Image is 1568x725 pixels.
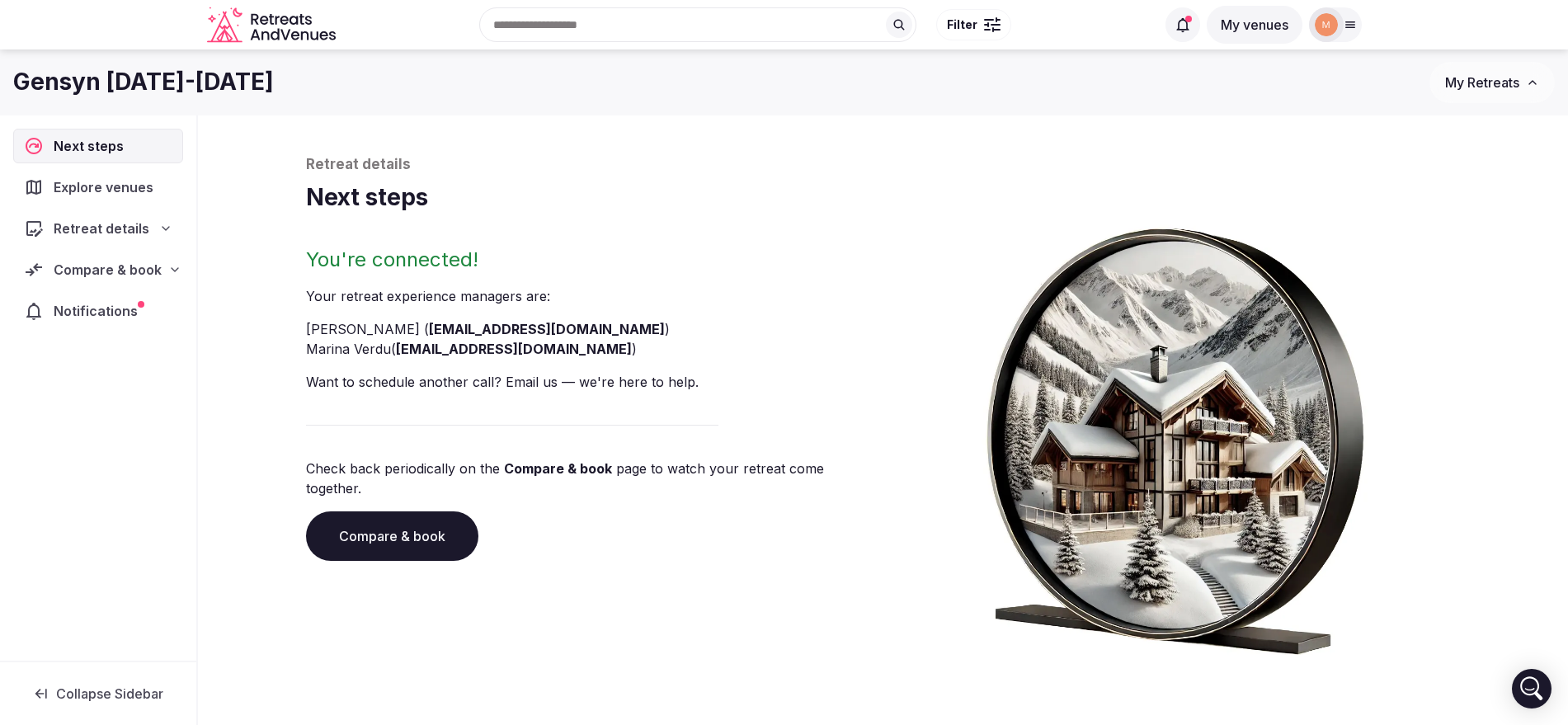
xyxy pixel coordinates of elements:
[1445,74,1519,91] span: My Retreats
[956,214,1395,655] img: Winter chalet retreat in picture frame
[306,459,877,498] p: Check back periodically on the page to watch your retreat come together.
[504,460,612,477] a: Compare & book
[1512,669,1552,709] div: Open Intercom Messenger
[306,181,1461,214] h1: Next steps
[13,294,183,328] a: Notifications
[54,219,149,238] span: Retreat details
[306,511,478,561] a: Compare & book
[207,7,339,44] svg: Retreats and Venues company logo
[56,685,163,702] span: Collapse Sidebar
[13,66,274,98] h1: Gensyn [DATE]-[DATE]
[306,286,877,306] p: Your retreat experience manager s are :
[306,155,1461,175] p: Retreat details
[13,129,183,163] a: Next steps
[396,341,632,357] a: [EMAIL_ADDRESS][DOMAIN_NAME]
[306,339,877,359] li: Marina Verdu ( )
[947,16,977,33] span: Filter
[306,372,877,392] p: Want to schedule another call? Email us — we're here to help.
[1315,13,1338,36] img: marina
[54,260,162,280] span: Compare & book
[1207,16,1302,33] a: My venues
[207,7,339,44] a: Visit the homepage
[306,319,877,339] li: [PERSON_NAME] ( )
[54,177,160,197] span: Explore venues
[429,321,665,337] a: [EMAIL_ADDRESS][DOMAIN_NAME]
[13,170,183,205] a: Explore venues
[1207,6,1302,44] button: My venues
[1429,62,1555,103] button: My Retreats
[54,301,144,321] span: Notifications
[306,247,877,273] h2: You're connected!
[54,136,130,156] span: Next steps
[936,9,1011,40] button: Filter
[13,676,183,712] button: Collapse Sidebar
